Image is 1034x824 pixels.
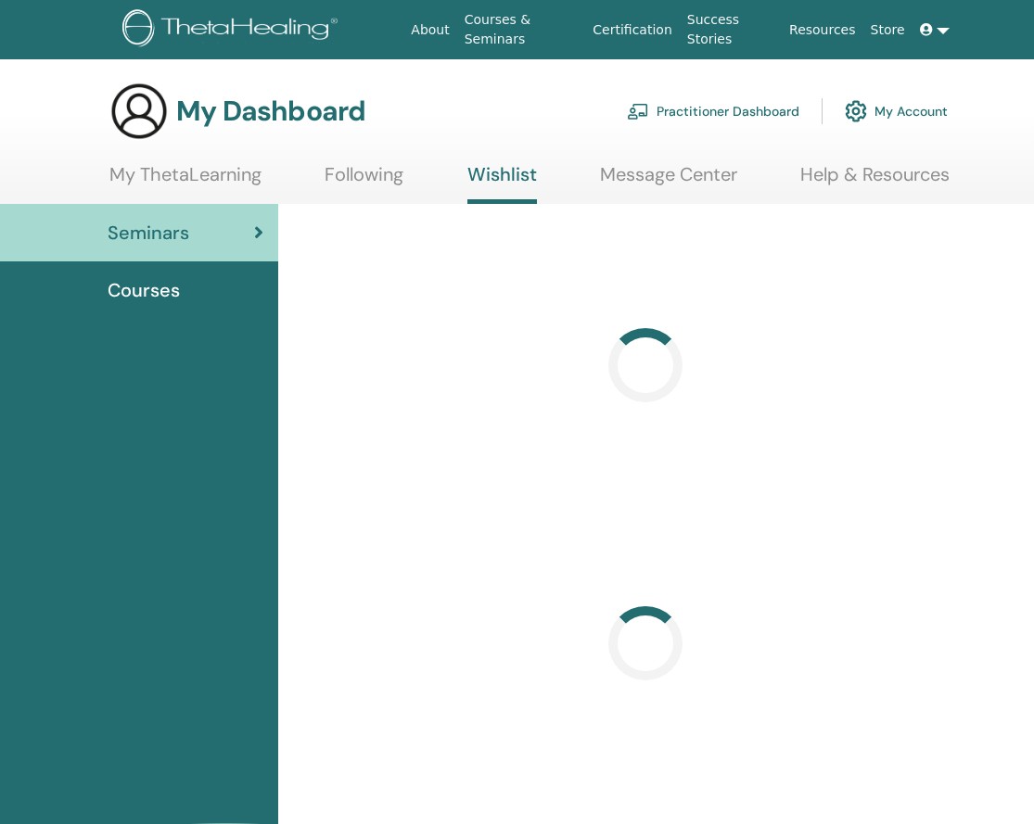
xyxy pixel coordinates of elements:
a: Resources [782,13,863,47]
img: logo.png [122,9,344,51]
a: About [403,13,456,47]
img: generic-user-icon.jpg [109,82,169,141]
a: Wishlist [467,163,537,204]
span: Seminars [108,219,189,247]
a: Store [863,13,913,47]
img: chalkboard-teacher.svg [627,103,649,120]
a: Practitioner Dashboard [627,91,799,132]
a: Courses & Seminars [457,3,586,57]
a: Help & Resources [800,163,950,199]
a: My Account [845,91,948,132]
a: Success Stories [680,3,782,57]
img: cog.svg [845,95,867,127]
a: My ThetaLearning [109,163,262,199]
a: Following [325,163,403,199]
a: Certification [585,13,679,47]
h3: My Dashboard [176,95,365,128]
a: Message Center [600,163,737,199]
span: Courses [108,276,180,304]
